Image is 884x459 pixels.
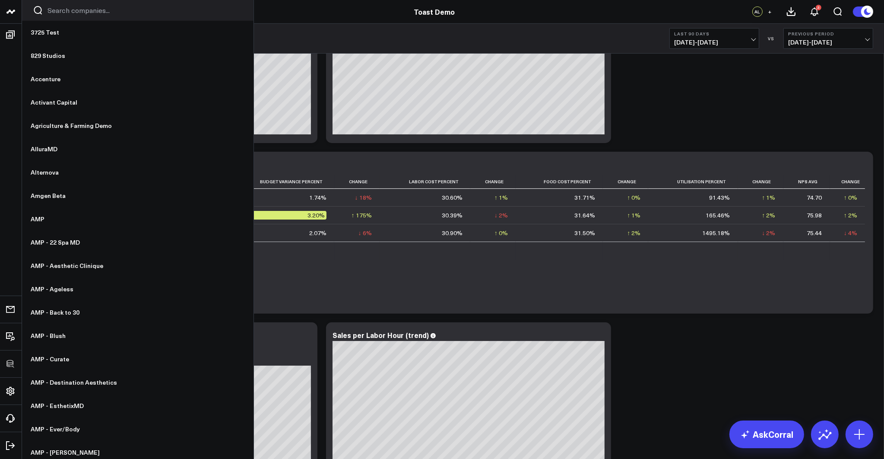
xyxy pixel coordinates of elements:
[816,5,821,10] div: 2
[22,137,253,161] a: AlluraMD
[627,211,640,220] div: ↑ 1%
[738,175,783,189] th: Change
[710,193,730,202] div: 91.43%
[442,211,463,220] div: 30.39%
[807,229,822,237] div: 75.44
[22,254,253,277] a: AMP - Aesthetic Clinique
[22,231,253,254] a: AMP - 22 Spa MD
[355,193,372,202] div: ↓ 18%
[765,6,775,17] button: +
[22,277,253,301] a: AMP - Ageless
[762,211,776,220] div: ↑ 2%
[22,371,253,394] a: AMP - Destination Aesthetics
[807,211,822,220] div: 75.98
[334,175,380,189] th: Change
[788,39,868,46] span: [DATE] - [DATE]
[768,9,772,15] span: +
[844,211,857,220] div: ↑ 2%
[22,324,253,347] a: AMP - Blush
[669,28,759,49] button: Last 90 Days[DATE]-[DATE]
[22,114,253,137] a: Agriculture & Farming Demo
[22,394,253,418] a: AMP - EsthetixMD
[574,229,595,237] div: 31.50%
[309,229,326,237] div: 2.07%
[224,211,326,220] div: 3.20%
[762,229,776,237] div: ↓ 2%
[764,36,779,41] div: VS
[352,211,372,220] div: ↑ 175%
[22,21,253,44] a: 3725 Test
[752,6,763,17] div: AL
[22,418,253,441] a: AMP - Ever/Body
[674,31,754,36] b: Last 90 Days
[22,67,253,91] a: Accenture
[414,7,455,16] a: Toast Demo
[442,229,463,237] div: 30.90%
[574,193,595,202] div: 31.71%
[729,421,804,448] a: AskCorral
[627,229,640,237] div: ↑ 2%
[830,175,865,189] th: Change
[783,175,830,189] th: Nps Avg
[674,39,754,46] span: [DATE] - [DATE]
[224,175,334,189] th: Budget Variance Percent
[22,44,253,67] a: 829 Studios
[703,229,730,237] div: 1495.18%
[494,229,508,237] div: ↑ 0%
[807,193,822,202] div: 74.70
[22,184,253,207] a: Amgen Beta
[3,438,19,453] a: Log Out
[380,175,470,189] th: Labor Cost Percent
[844,193,857,202] div: ↑ 0%
[516,175,603,189] th: Food Cost Percent
[844,229,857,237] div: ↓ 4%
[22,207,253,231] a: AMP
[22,91,253,114] a: Activant Capital
[788,31,868,36] b: Previous Period
[3,356,19,372] a: SQL Client
[358,229,372,237] div: ↓ 6%
[333,330,429,340] div: Sales per Labor Hour (trend)
[442,193,463,202] div: 30.60%
[574,211,595,220] div: 31.64%
[22,347,253,371] a: AMP - Curate
[706,211,730,220] div: 165.46%
[48,6,243,15] input: Search companies input
[762,193,776,202] div: ↑ 1%
[494,211,508,220] div: ↓ 2%
[783,28,873,49] button: Previous Period[DATE]-[DATE]
[33,5,43,16] button: Search companies button
[309,193,326,202] div: 1.74%
[627,193,640,202] div: ↑ 0%
[470,175,516,189] th: Change
[603,175,648,189] th: Change
[22,301,253,324] a: AMP - Back to 30
[648,175,738,189] th: Utilisation Percent
[494,193,508,202] div: ↑ 1%
[22,161,253,184] a: Alternova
